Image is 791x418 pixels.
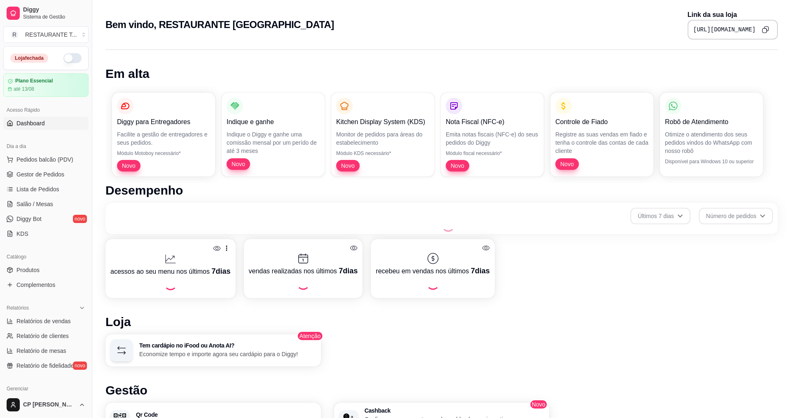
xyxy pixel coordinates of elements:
button: Número de pedidos [699,208,773,224]
button: Kitchen Display System (KDS)Monitor de pedidos para áreas do estabelecimentoMódulo KDS necessário... [331,93,434,176]
span: CP [PERSON_NAME] [23,401,75,409]
span: KDS [16,230,28,238]
p: Otimize o atendimento dos seus pedidos vindos do WhatsApp com nosso robô [665,130,758,155]
a: Relatório de clientes [3,329,89,343]
div: Catálogo [3,250,89,263]
h1: Gestão [105,383,778,398]
button: Diggy para EntregadoresFacilite a gestão de entregadores e seus pedidos.Módulo Motoboy necessário... [112,93,215,176]
button: CP [PERSON_NAME] [3,395,89,415]
article: até 13/08 [14,86,34,92]
h3: Tem cardápio no iFood ou Anota AI? [139,343,316,348]
span: Diggy [23,6,85,14]
span: Salão / Mesas [16,200,53,208]
p: vendas realizadas nos últimos [249,265,358,277]
a: DiggySistema de Gestão [3,3,89,23]
h1: Em alta [105,66,778,81]
button: Últimos 7 dias [630,208,690,224]
button: Indique e ganheIndique o Diggy e ganhe uma comissão mensal por um perído de até 3 mesesNovo [222,93,325,176]
p: Módulo KDS necessário* [336,150,429,157]
a: Diggy Botnovo [3,212,89,225]
pre: [URL][DOMAIN_NAME] [693,26,756,34]
span: Relatórios [7,305,29,311]
div: Dia a dia [3,140,89,153]
span: Novo [119,162,139,170]
h1: Loja [105,315,778,329]
button: Copy to clipboard [759,23,772,36]
span: Atenção [297,331,323,341]
p: Módulo Motoboy necessário* [117,150,210,157]
button: Select a team [3,26,89,43]
p: Economize tempo e importe agora seu cardápio para o Diggy! [139,350,316,358]
div: RESTAURANTE T ... [25,31,77,39]
a: Relatórios de vendas [3,315,89,328]
span: Produtos [16,266,40,274]
a: Relatório de mesas [3,344,89,357]
span: Relatórios de vendas [16,317,71,325]
p: Controle de Fiado [555,117,648,127]
h2: Bem vindo, RESTAURANTE [GEOGRAPHIC_DATA] [105,18,334,31]
button: Tem cardápio no iFood ou Anota AI?Economize tempo e importe agora seu cardápio para o Diggy! [105,334,321,366]
div: Loading [442,218,455,232]
div: Acesso Rápido [3,103,89,117]
span: Sistema de Gestão [23,14,85,20]
p: Diggy para Entregadores [117,117,210,127]
button: Controle de FiadoRegistre as suas vendas em fiado e tenha o controle das contas de cada clienteNovo [550,93,653,176]
span: Relatório de clientes [16,332,69,340]
a: Dashboard [3,117,89,130]
span: Relatório de mesas [16,347,66,355]
span: 7 dias [339,267,358,275]
span: 7 dias [211,267,230,275]
p: acessos ao seu menu nos últimos [110,265,231,277]
p: Registre as suas vendas em fiado e tenha o controle das contas de cada cliente [555,130,648,155]
button: Robô de AtendimentoOtimize o atendimento dos seus pedidos vindos do WhatsApp com nosso robôDispon... [660,93,763,176]
div: Loading [297,277,310,290]
div: Loja fechada [10,54,48,63]
span: Lista de Pedidos [16,185,59,193]
span: R [10,31,19,39]
p: Emita notas fiscais (NFC-e) do seus pedidos do Diggy [446,130,539,147]
a: Salão / Mesas [3,197,89,211]
span: Pedidos balcão (PDV) [16,155,73,164]
a: Produtos [3,263,89,277]
a: Relatório de fidelidadenovo [3,359,89,372]
div: Gerenciar [3,382,89,395]
span: 7 dias [471,267,490,275]
div: Loading [426,277,440,290]
a: Plano Essencialaté 13/08 [3,73,89,97]
span: Gestor de Pedidos [16,170,64,178]
h3: Qr Code [136,412,316,418]
a: Complementos [3,278,89,291]
span: Complementos [16,281,55,289]
span: Novo [529,399,548,409]
a: Gestor de Pedidos [3,168,89,181]
span: Relatório de fidelidade [16,362,74,370]
span: Novo [338,162,358,170]
button: Alterar Status [63,53,82,63]
p: recebeu em vendas nos últimos [376,265,489,277]
span: Novo [228,160,248,168]
button: Nota Fiscal (NFC-e)Emita notas fiscais (NFC-e) do seus pedidos do DiggyMódulo fiscal necessário*Novo [441,93,544,176]
p: Indique e ganhe [227,117,320,127]
span: Novo [447,162,468,170]
article: Plano Essencial [15,78,53,84]
button: Pedidos balcão (PDV) [3,153,89,166]
span: Diggy Bot [16,215,42,223]
a: Lista de Pedidos [3,183,89,196]
p: Monitor de pedidos para áreas do estabelecimento [336,130,429,147]
h1: Desempenho [105,183,778,198]
h3: Cashback [365,408,545,413]
p: Disponível para Windows 10 ou superior [665,158,758,165]
span: Novo [557,160,577,168]
span: Dashboard [16,119,45,127]
p: Robô de Atendimento [665,117,758,127]
p: Indique o Diggy e ganhe uma comissão mensal por um perído de até 3 meses [227,130,320,155]
p: Nota Fiscal (NFC-e) [446,117,539,127]
p: Facilite a gestão de entregadores e seus pedidos. [117,130,210,147]
p: Link da sua loja [688,10,778,20]
p: Módulo fiscal necessário* [446,150,539,157]
a: KDS [3,227,89,240]
p: Kitchen Display System (KDS) [336,117,429,127]
div: Loading [164,277,177,290]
